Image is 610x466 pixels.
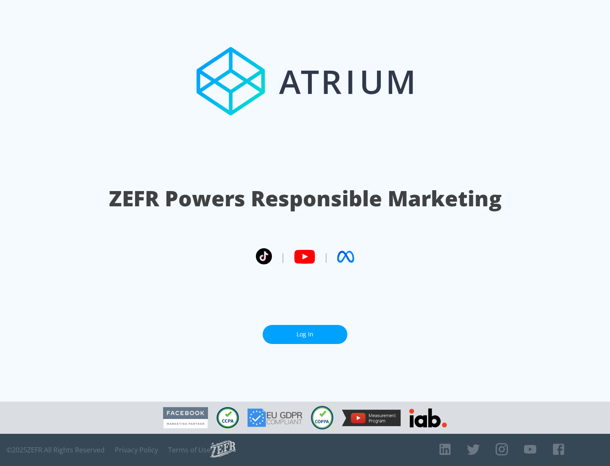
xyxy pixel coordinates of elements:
a: Privacy Policy [115,446,158,454]
img: YouTube Measurement Program [342,410,401,426]
span: © 2025 ZEFR All Rights Reserved [6,446,105,454]
img: IAB [409,408,447,427]
span: | [280,250,286,263]
a: Terms of Use [168,446,211,454]
img: CCPA Compliant [216,407,239,428]
h1: ZEFR Powers Responsible Marketing [109,184,502,213]
span: | [324,250,329,263]
a: Log In [263,325,347,344]
img: COPPA Compliant [311,406,333,430]
img: GDPR Compliant [247,408,302,427]
img: Facebook Marketing Partner [163,407,208,429]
